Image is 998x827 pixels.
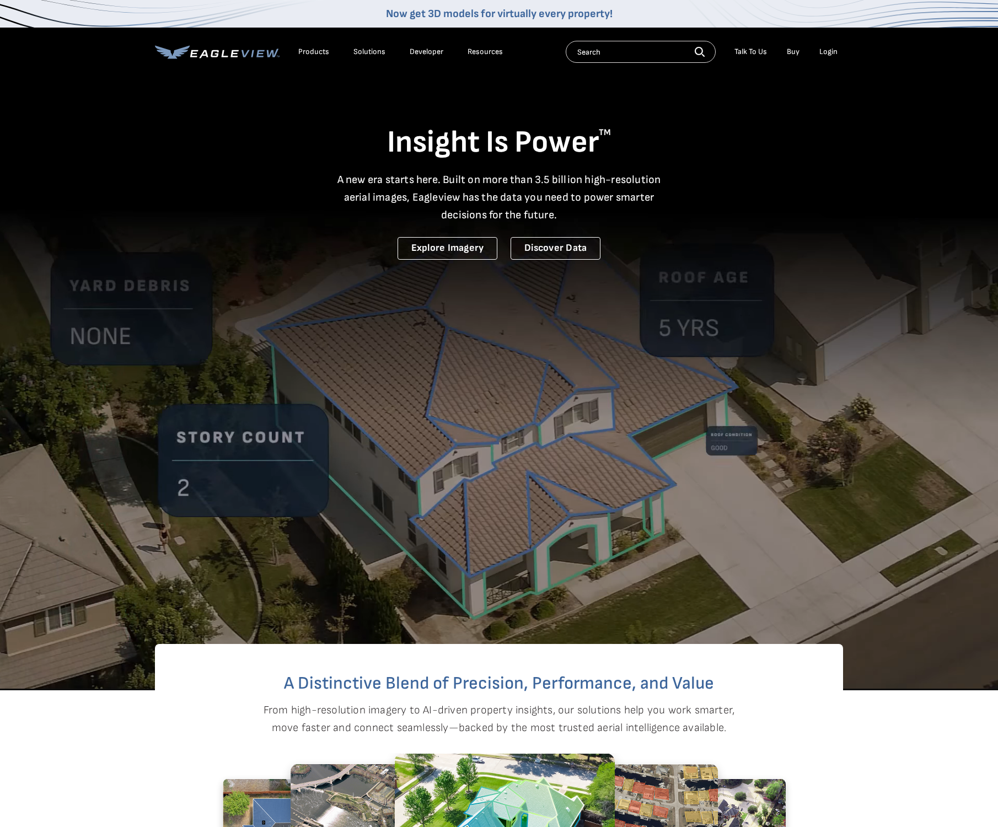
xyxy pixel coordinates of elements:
[330,171,668,224] p: A new era starts here. Built on more than 3.5 billion high-resolution aerial images, Eagleview ha...
[787,47,800,57] a: Buy
[298,47,329,57] div: Products
[263,701,735,737] p: From high-resolution imagery to AI-driven property insights, our solutions help you work smarter,...
[386,7,613,20] a: Now get 3D models for virtually every property!
[468,47,503,57] div: Resources
[734,47,767,57] div: Talk To Us
[511,237,600,260] a: Discover Data
[599,127,611,138] sup: TM
[155,123,843,162] h1: Insight Is Power
[199,675,799,692] h2: A Distinctive Blend of Precision, Performance, and Value
[819,47,838,57] div: Login
[566,41,716,63] input: Search
[410,47,443,57] a: Developer
[353,47,385,57] div: Solutions
[398,237,498,260] a: Explore Imagery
